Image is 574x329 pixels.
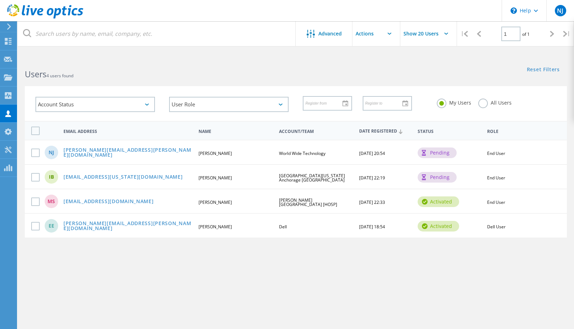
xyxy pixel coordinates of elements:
label: All Users [478,99,512,105]
span: 4 users found [46,73,73,79]
span: Date Registered [359,129,412,134]
span: EE [49,223,54,228]
div: activated [418,221,459,232]
span: Status [418,129,481,134]
span: IB [49,174,54,179]
span: [PERSON_NAME] [199,224,232,230]
div: User Role [169,97,289,112]
span: [PERSON_NAME] [199,199,232,205]
span: [DATE] 22:19 [359,175,385,181]
span: Dell [279,224,287,230]
a: [PERSON_NAME][EMAIL_ADDRESS][PERSON_NAME][DOMAIN_NAME] [63,147,193,158]
input: Search users by name, email, company, etc. [18,21,296,46]
svg: \n [511,7,517,14]
span: [DATE] 22:33 [359,199,385,205]
b: Users [25,68,46,80]
a: [EMAIL_ADDRESS][US_STATE][DOMAIN_NAME] [63,174,183,180]
span: NJ [49,150,54,155]
span: NJ [557,8,563,13]
a: [EMAIL_ADDRESS][DOMAIN_NAME] [63,199,154,205]
div: pending [418,172,457,183]
div: pending [418,147,457,158]
div: activated [418,196,459,207]
a: Live Optics Dashboard [7,15,83,20]
a: [PERSON_NAME][EMAIL_ADDRESS][PERSON_NAME][DOMAIN_NAME] [63,221,193,232]
span: [PERSON_NAME] [199,150,232,156]
span: End User [487,150,505,156]
span: [GEOGRAPHIC_DATA][US_STATE] Anchorage [GEOGRAPHIC_DATA] [279,173,345,183]
span: End User [487,175,505,181]
span: Name [199,129,273,134]
span: [DATE] 18:54 [359,224,385,230]
span: of 1 [522,31,530,37]
span: End User [487,199,505,205]
div: Account Status [35,97,155,112]
span: MS [48,199,55,204]
label: My Users [437,99,471,105]
span: Dell User [487,224,506,230]
span: Advanced [318,31,342,36]
input: Register to [363,96,406,110]
span: [DATE] 20:54 [359,150,385,156]
div: | [457,21,472,46]
div: | [559,21,574,46]
span: [PERSON_NAME][GEOGRAPHIC_DATA] [HOSP] [279,197,337,207]
span: Email Address [63,129,193,134]
span: Role [487,129,556,134]
a: Reset Filters [527,67,560,73]
span: Account/Team [279,129,353,134]
span: [PERSON_NAME] [199,175,232,181]
input: Register from [303,96,346,110]
span: World Wide Technology [279,150,325,156]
